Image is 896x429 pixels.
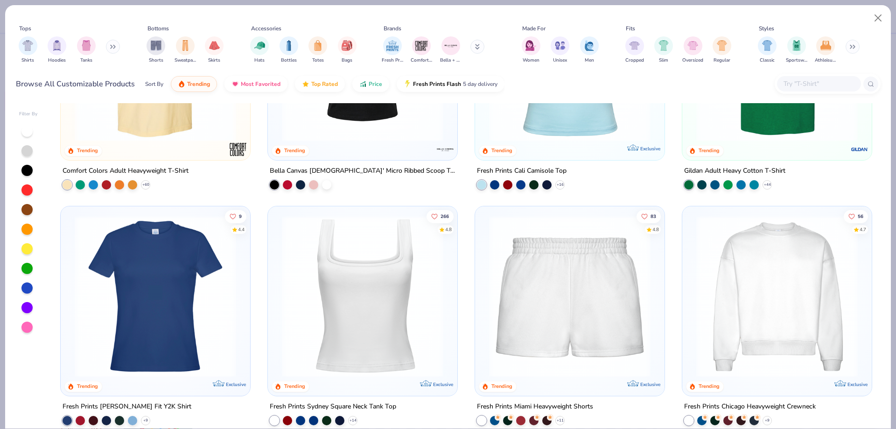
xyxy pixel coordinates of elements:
button: filter button [19,36,37,64]
img: Athleisure Image [820,40,831,51]
div: filter for Bags [338,36,357,64]
div: filter for Hoodies [48,36,66,64]
div: Fresh Prints Miami Heavyweight Shorts [477,401,593,412]
button: filter button [338,36,357,64]
span: + 44 [763,182,770,187]
img: Totes Image [313,40,323,51]
span: + 14 [350,417,357,423]
span: Exclusive [640,381,660,387]
span: Classic [760,57,775,64]
div: 4.4 [238,226,245,233]
div: filter for Athleisure [815,36,836,64]
div: filter for Women [522,36,540,64]
div: Fits [626,24,635,33]
span: Bottles [281,57,297,64]
img: Bella + Canvas logo [436,140,455,158]
div: filter for Men [580,36,599,64]
div: Sort By [145,80,163,88]
button: filter button [654,36,673,64]
img: Oversized Image [687,40,698,51]
div: Fresh Prints Chicago Heavyweight Crewneck [684,401,816,412]
img: 6a9a0a85-ee36-4a89-9588-981a92e8a910 [70,215,241,377]
img: Men Image [584,40,595,51]
span: 5 day delivery [463,79,497,90]
button: Top Rated [295,76,345,92]
div: filter for Shirts [19,36,37,64]
span: Totes [312,57,324,64]
span: Trending [187,80,210,88]
div: Fresh Prints [PERSON_NAME] Fit Y2K Shirt [63,401,191,412]
span: + 9 [143,417,148,423]
button: filter button [411,36,432,64]
div: Filter By [19,111,38,118]
div: Fresh Prints Cali Camisole Top [477,165,567,176]
div: filter for Hats [250,36,269,64]
span: Slim [659,57,668,64]
span: + 9 [765,417,770,423]
div: Bottoms [147,24,169,33]
button: filter button [250,36,269,64]
div: 4.7 [860,226,866,233]
span: Exclusive [640,145,660,151]
img: Sportswear Image [791,40,802,51]
div: 4.8 [445,226,452,233]
div: filter for Classic [758,36,777,64]
span: Women [523,57,539,64]
div: Styles [759,24,774,33]
div: filter for Bella + Canvas [440,36,462,64]
img: Shirts Image [22,40,33,51]
div: Made For [522,24,546,33]
span: Bella + Canvas [440,57,462,64]
div: Fresh Prints Sydney Square Neck Tank Top [270,401,396,412]
button: filter button [625,36,644,64]
button: Like [637,210,661,223]
img: af8dff09-eddf-408b-b5dc-51145765dcf2 [484,215,655,377]
button: filter button [522,36,540,64]
span: + 60 [142,182,149,187]
span: 9 [239,214,242,218]
span: Regular [714,57,730,64]
button: filter button [48,36,66,64]
button: filter button [786,36,807,64]
button: filter button [382,36,403,64]
span: Sportswear [786,57,807,64]
button: filter button [682,36,703,64]
button: filter button [440,36,462,64]
span: Bags [342,57,352,64]
div: filter for Shorts [147,36,165,64]
img: Classic Image [762,40,773,51]
img: 1358499d-a160-429c-9f1e-ad7a3dc244c9 [692,215,862,377]
span: Cropped [625,57,644,64]
span: Tanks [80,57,92,64]
button: filter button [205,36,224,64]
img: most_fav.gif [231,80,239,88]
span: Athleisure [815,57,836,64]
div: filter for Comfort Colors [411,36,432,64]
img: Bottles Image [284,40,294,51]
img: Bags Image [342,40,352,51]
span: Top Rated [311,80,338,88]
span: Shirts [21,57,34,64]
span: Hoodies [48,57,66,64]
span: Men [585,57,594,64]
img: a88b619d-8dd7-4971-8a75-9e7ec3244d54 [655,215,826,377]
button: Price [352,76,389,92]
div: filter for Regular [713,36,731,64]
div: Tops [19,24,31,33]
img: Regular Image [717,40,728,51]
button: Fresh Prints Flash5 day delivery [397,76,504,92]
button: Close [869,9,887,27]
img: 63ed7c8a-03b3-4701-9f69-be4b1adc9c5f [448,215,619,377]
span: 266 [441,214,449,218]
span: Shorts [149,57,163,64]
button: filter button [77,36,96,64]
span: Fresh Prints [382,57,403,64]
img: Comfort Colors Image [414,39,428,53]
div: Comfort Colors Adult Heavyweight T-Shirt [63,165,189,176]
span: Skirts [208,57,220,64]
button: Like [844,210,868,223]
div: filter for Tanks [77,36,96,64]
img: Skirts Image [209,40,220,51]
span: Most Favorited [241,80,280,88]
span: 56 [858,214,863,218]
